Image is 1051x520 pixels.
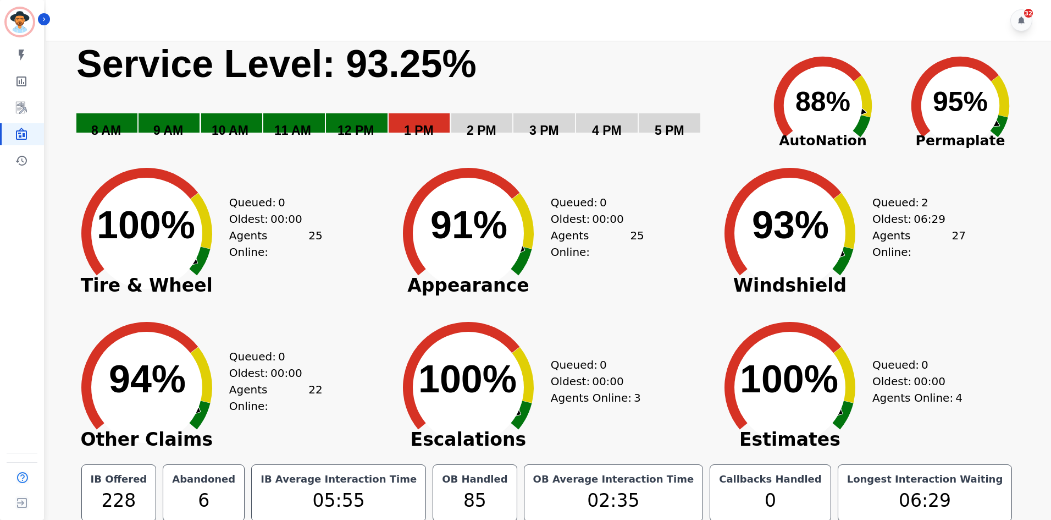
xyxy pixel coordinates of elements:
[955,390,963,406] span: 4
[440,472,510,487] div: OB Handled
[921,357,928,373] span: 0
[278,348,285,365] span: 0
[551,373,633,390] div: Oldest:
[97,204,195,247] text: 100%
[170,472,237,487] div: Abandoned
[655,123,684,138] text: 5 PM
[258,472,419,487] div: IB Average Interaction Time
[531,472,696,487] div: OB Average Interaction Time
[529,123,559,138] text: 3 PM
[467,123,496,138] text: 2 PM
[717,487,824,514] div: 0
[872,211,955,227] div: Oldest:
[440,487,510,514] div: 85
[707,434,872,445] span: Estimates
[914,373,945,390] span: 00:00
[531,487,696,514] div: 02:35
[551,390,644,406] div: Agents Online:
[551,211,633,227] div: Oldest:
[404,123,434,138] text: 1 PM
[952,227,965,260] span: 27
[270,211,302,227] span: 00:00
[872,390,966,406] div: Agents Online:
[551,227,644,260] div: Agents Online:
[308,381,322,414] span: 22
[88,487,150,514] div: 228
[270,365,302,381] span: 00:00
[717,472,824,487] div: Callbacks Handled
[386,434,551,445] span: Escalations
[551,357,633,373] div: Queued:
[274,123,311,138] text: 11 AM
[933,86,988,117] text: 95%
[386,280,551,291] span: Appearance
[91,123,121,138] text: 8 AM
[592,373,624,390] span: 00:00
[229,365,312,381] div: Oldest:
[229,348,312,365] div: Queued:
[278,194,285,211] span: 0
[75,41,752,154] svg: Service Level: 0%
[64,280,229,291] span: Tire & Wheel
[64,434,229,445] span: Other Claims
[600,194,607,211] span: 0
[872,357,955,373] div: Queued:
[752,204,829,247] text: 93%
[845,472,1005,487] div: Longest Interaction Waiting
[212,123,248,138] text: 10 AM
[592,211,624,227] span: 00:00
[872,194,955,211] div: Queued:
[170,487,237,514] div: 6
[229,211,312,227] div: Oldest:
[1024,9,1033,18] div: 32
[338,123,374,138] text: 12 PM
[592,123,622,138] text: 4 PM
[418,358,517,401] text: 100%
[551,194,633,211] div: Queued:
[600,357,607,373] span: 0
[229,194,312,211] div: Queued:
[872,373,955,390] div: Oldest:
[754,130,892,151] span: AutoNation
[634,390,641,406] span: 3
[892,130,1029,151] span: Permaplate
[109,358,186,401] text: 94%
[88,472,150,487] div: IB Offered
[795,86,850,117] text: 88%
[7,9,33,35] img: Bordered avatar
[921,194,928,211] span: 2
[430,204,507,247] text: 91%
[153,123,183,138] text: 9 AM
[872,227,966,260] div: Agents Online:
[229,227,323,260] div: Agents Online:
[845,487,1005,514] div: 06:29
[914,211,945,227] span: 06:29
[258,487,419,514] div: 05:55
[707,280,872,291] span: Windshield
[229,381,323,414] div: Agents Online:
[740,358,838,401] text: 100%
[76,42,477,85] text: Service Level: 93.25%
[308,227,322,260] span: 25
[630,227,644,260] span: 25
